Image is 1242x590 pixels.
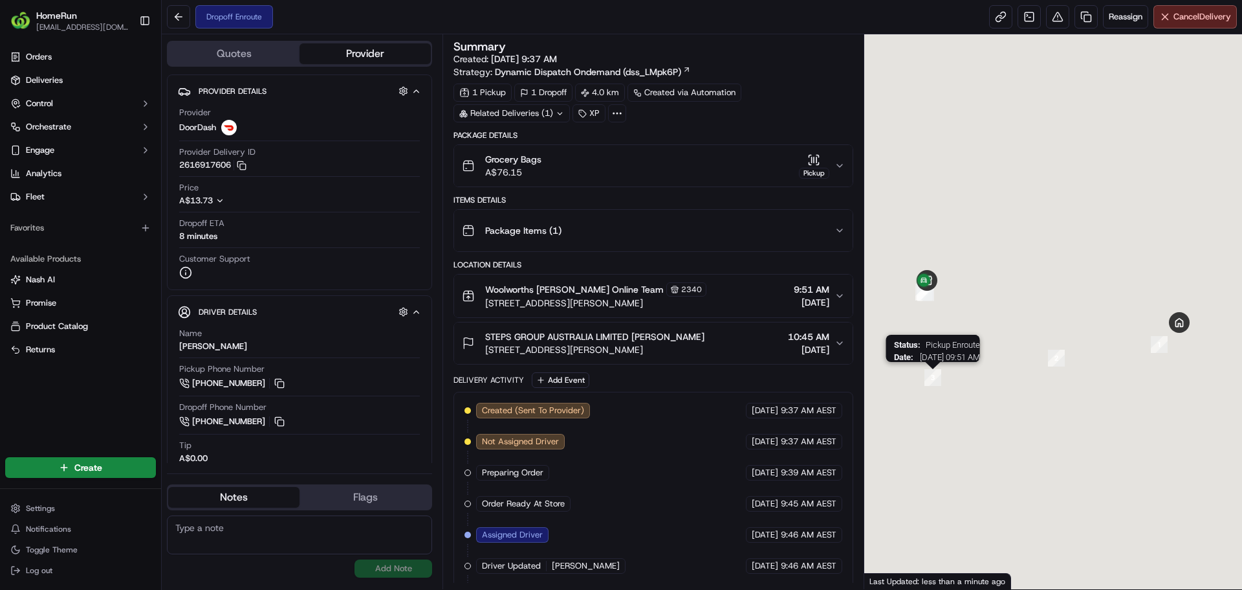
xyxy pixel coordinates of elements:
span: Analytics [26,168,61,179]
span: [PERSON_NAME] [552,560,620,572]
button: Pickup [799,153,829,179]
span: Reassign [1109,11,1142,23]
a: Returns [10,344,151,356]
button: Product Catalog [5,316,156,337]
span: [PHONE_NUMBER] [192,378,265,389]
span: Provider Details [199,86,267,96]
span: Order Ready At Store [482,498,565,510]
span: Name [179,328,202,339]
span: Created (Sent To Provider) [482,405,584,416]
div: XP [572,104,605,122]
div: 1 Dropoff [514,84,572,102]
a: Deliveries [5,70,156,91]
div: Location Details [453,260,853,270]
div: Pickup [799,168,829,179]
span: Dropoff Phone Number [179,402,267,413]
span: Product Catalog [26,321,88,332]
div: Available Products [5,249,156,269]
div: 8 minutes [179,231,217,242]
span: [DATE] 09:51 AM [918,352,979,362]
a: [PHONE_NUMBER] [179,414,287,429]
span: Create [74,461,102,474]
div: 5 [917,284,934,301]
span: Tip [179,440,191,451]
button: Log out [5,562,156,580]
div: Delivery Activity [453,375,524,385]
span: Provider [179,107,211,119]
span: Pickup Enroute [925,340,979,350]
button: Flags [300,487,431,508]
span: Deliveries [26,74,63,86]
div: Package Details [453,130,853,141]
a: Created via Automation [627,84,741,102]
div: Items Details [453,195,853,205]
span: 9:46 AM AEST [781,560,836,572]
button: Provider [300,43,431,64]
span: 9:37 AM AEST [781,405,836,416]
span: Grocery Bags [485,153,541,166]
button: Orchestrate [5,117,156,137]
span: [DATE] [752,467,778,479]
button: Driver Details [178,301,421,323]
span: [DATE] [794,296,829,309]
div: Favorites [5,218,156,238]
span: [PHONE_NUMBER] [192,416,265,427]
button: Promise [5,293,156,313]
span: STEPS GROUP AUSTRALIA LIMITED [PERSON_NAME] [485,330,704,343]
h3: Summary [453,41,506,52]
img: HomeRun [10,10,31,31]
button: Quotes [168,43,300,64]
button: Settings [5,499,156,517]
span: Woolworths [PERSON_NAME] Online Team [485,283,664,296]
button: CancelDelivery [1153,5,1237,28]
span: Nash AI [26,274,55,286]
span: Preparing Order [482,467,543,479]
a: Analytics [5,163,156,184]
button: Returns [5,339,156,360]
span: Control [26,98,53,109]
a: Nash AI [10,274,151,286]
span: Promise [26,297,56,309]
span: DoorDash [179,122,216,133]
span: Dropoff ETA [179,218,224,229]
span: [DATE] [752,405,778,416]
div: 7 [915,284,932,301]
div: 2 [1048,350,1065,367]
button: HomeRunHomeRun[EMAIL_ADDRESS][DOMAIN_NAME] [5,5,134,36]
span: Notifications [26,524,71,534]
button: 2616917606 [179,159,246,171]
button: Notes [168,487,300,508]
button: Reassign [1103,5,1148,28]
div: A$0.00 [179,453,208,464]
span: [DATE] 9:37 AM [491,53,557,65]
span: 2340 [681,284,702,295]
img: doordash_logo_v2.png [221,120,237,135]
button: Create [5,457,156,478]
span: [DATE] [752,436,778,448]
a: Product Catalog [10,321,151,332]
span: Not Assigned Driver [482,436,559,448]
span: Pickup Phone Number [179,363,265,375]
button: Toggle Theme [5,541,156,559]
a: [PHONE_NUMBER] [179,376,287,391]
span: 9:46 AM AEST [781,529,836,541]
span: A$13.73 [179,195,213,206]
span: Fleet [26,191,45,203]
span: Orchestrate [26,121,71,133]
button: A$13.73 [179,195,293,207]
div: 1 [1151,336,1168,353]
span: Settings [26,503,55,514]
span: Driver Updated [482,560,541,572]
span: Date : [893,352,913,362]
span: [DATE] [752,560,778,572]
span: Log out [26,565,52,576]
button: Notifications [5,520,156,538]
span: [DATE] [752,529,778,541]
button: HomeRun [36,9,77,22]
span: Engage [26,144,54,156]
button: Package Items (1) [454,210,852,251]
span: Assigned Driver [482,529,543,541]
